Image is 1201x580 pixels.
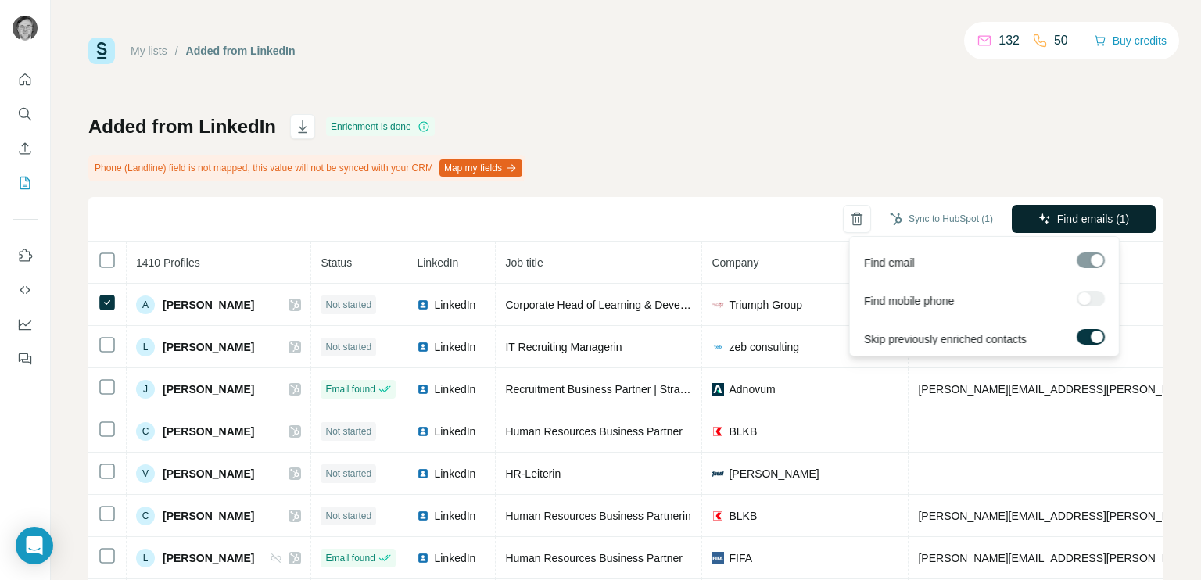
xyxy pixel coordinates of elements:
div: J [136,380,155,399]
span: HR-Leiterin [505,467,561,480]
span: [PERSON_NAME] [163,550,254,566]
span: FIFA [729,550,752,566]
div: Phone (Landline) field is not mapped, this value will not be synced with your CRM [88,155,525,181]
div: L [136,549,155,567]
button: Use Surfe on LinkedIn [13,242,38,270]
img: company-logo [712,552,724,564]
div: Enrichment is done [326,117,435,136]
span: Find emails (1) [1057,211,1130,227]
img: company-logo [712,467,724,480]
button: Enrich CSV [13,134,38,163]
span: Human Resources Business Partnerin [505,510,690,522]
span: Human Resources Business Partner [505,425,682,438]
img: LinkedIn logo [417,467,429,480]
span: LinkedIn [434,381,475,397]
img: LinkedIn logo [417,299,429,311]
span: Email found [325,382,375,396]
img: LinkedIn logo [417,510,429,522]
button: Find emails (1) [1012,205,1156,233]
span: [PERSON_NAME] [163,466,254,482]
a: My lists [131,45,167,57]
div: L [136,338,155,356]
span: BLKB [729,424,757,439]
span: LinkedIn [434,297,475,313]
div: Added from LinkedIn [186,43,296,59]
span: Job title [505,256,543,269]
span: Triumph Group [729,297,802,313]
span: Corporate Head of Learning & Development and Talent Acquisition Lead [505,299,855,311]
li: / [175,43,178,59]
img: LinkedIn logo [417,383,429,396]
span: Not started [325,340,371,354]
button: Search [13,100,38,128]
span: Human Resources Business Partner [505,552,682,564]
img: company-logo [712,425,724,438]
span: [PERSON_NAME] [163,424,254,439]
div: Open Intercom Messenger [16,527,53,564]
img: company-logo [712,341,724,353]
span: LinkedIn [434,339,475,355]
span: LinkedIn [434,466,475,482]
button: Quick start [13,66,38,94]
button: Map my fields [439,159,522,177]
span: Not started [325,509,371,523]
span: 1410 Profiles [136,256,200,269]
h1: Added from LinkedIn [88,114,276,139]
span: [PERSON_NAME] [729,466,819,482]
button: Feedback [13,345,38,373]
span: LinkedIn [434,550,475,566]
span: Recruitment Business Partner | Strategic HR Projects | Learning & Development [505,383,894,396]
span: Find email [864,255,915,270]
button: Dashboard [13,310,38,338]
button: Use Surfe API [13,276,38,304]
img: company-logo [712,510,724,522]
button: My lists [13,169,38,197]
span: Adnovum [729,381,775,397]
span: LinkedIn [434,508,475,524]
img: LinkedIn logo [417,341,429,353]
span: BLKB [729,508,757,524]
span: Skip previously enriched contacts [864,331,1027,347]
img: LinkedIn logo [417,552,429,564]
span: Company [712,256,758,269]
span: [PERSON_NAME] [163,339,254,355]
span: IT Recruiting Managerin [505,341,622,353]
span: LinkedIn [417,256,458,269]
div: C [136,507,155,525]
button: Buy credits [1094,30,1167,52]
span: Find mobile phone [864,293,954,309]
span: zeb consulting [729,339,799,355]
div: C [136,422,155,441]
span: Email found [325,551,375,565]
img: Surfe Logo [88,38,115,64]
span: [PERSON_NAME] [163,508,254,524]
img: company-logo [712,299,724,311]
span: Status [321,256,352,269]
img: LinkedIn logo [417,425,429,438]
span: LinkedIn [434,424,475,439]
img: company-logo [712,383,724,396]
div: V [136,464,155,483]
p: 50 [1054,31,1068,50]
img: Avatar [13,16,38,41]
span: [PERSON_NAME] [163,297,254,313]
span: Not started [325,298,371,312]
button: Sync to HubSpot (1) [879,207,1004,231]
span: Not started [325,424,371,439]
p: 132 [998,31,1020,50]
span: [PERSON_NAME] [163,381,254,397]
div: A [136,295,155,314]
span: Not started [325,467,371,481]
